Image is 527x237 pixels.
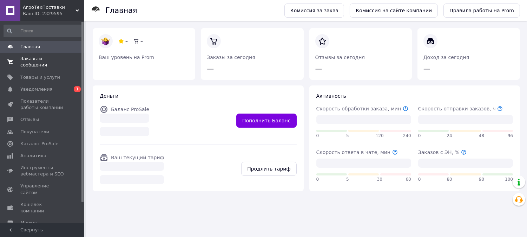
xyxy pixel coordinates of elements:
[20,86,52,92] span: Уведомления
[20,141,58,147] span: Каталог ProSale
[20,44,40,50] span: Главная
[4,25,83,37] input: Поиск
[479,133,484,139] span: 48
[447,177,452,182] span: 80
[20,74,60,81] span: Товары и услуги
[443,4,520,18] a: Правила работы на Prom
[20,116,39,123] span: Отзывы
[376,133,384,139] span: 120
[20,220,38,226] span: Маркет
[20,129,49,135] span: Покупатели
[20,201,65,214] span: Кошелек компании
[505,177,513,182] span: 100
[418,149,467,155] span: Заказов с ЭН, %
[23,4,75,11] span: АгроТехПоставки
[316,133,319,139] span: 0
[111,107,149,112] span: Баланс ProSale
[316,177,319,182] span: 0
[241,162,296,176] a: Продлить тариф
[508,133,513,139] span: 96
[350,4,438,18] a: Комиссия на сайте компании
[316,149,398,155] span: Скорость ответа в чате, мин
[100,93,118,99] span: Деньги
[406,177,411,182] span: 60
[418,177,421,182] span: 0
[316,106,408,111] span: Скорость обработки заказа, мин
[20,56,65,68] span: Заказы и сообщения
[105,6,137,15] h1: Главная
[20,165,65,177] span: Инструменты вебмастера и SEO
[346,133,349,139] span: 5
[418,133,421,139] span: 0
[447,133,452,139] span: 24
[346,177,349,182] span: 5
[125,38,128,44] span: –
[403,133,411,139] span: 240
[236,114,296,128] a: Пополнить Баланс
[479,177,484,182] span: 90
[23,11,84,17] div: Ваш ID: 2329595
[316,93,346,99] span: Активность
[377,177,382,182] span: 30
[111,155,164,160] span: Ваш текущий тариф
[284,4,344,18] a: Комиссия за заказ
[20,183,65,196] span: Управление сайтом
[20,98,65,111] span: Показатели работы компании
[20,153,46,159] span: Аналитика
[74,86,81,92] span: 1
[140,38,143,44] span: –
[418,106,503,111] span: Скорость отправки заказов, ч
